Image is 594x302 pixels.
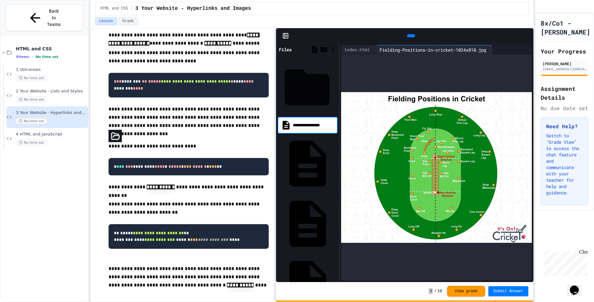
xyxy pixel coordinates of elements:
button: Grade [118,17,138,25]
span: / [434,289,437,294]
span: HTML and CSS [101,6,128,11]
button: View grade [447,286,485,297]
img: Z [341,92,532,242]
div: [PERSON_NAME] [543,61,586,66]
span: 3 Your Website - Hyperlinks and Images [16,110,87,116]
div: index.html [341,46,373,53]
span: No time set [16,75,47,81]
div: Chat with us now!Close [3,3,44,40]
iframe: chat widget [541,249,588,276]
span: 4 HTML and JavaScript [16,132,87,137]
h1: 8x/Co1 - [PERSON_NAME] [541,19,590,36]
button: Lesson [95,17,117,25]
span: • [32,54,33,59]
div: Fielding-Positions-in-cricket-1024x810.jpg [376,47,489,53]
span: Submit Answer [493,289,523,294]
span: 10 [438,289,442,294]
span: / [130,6,133,11]
span: HTML and CSS [16,46,87,52]
div: Files [279,46,292,53]
span: 3 Your Website - Hyperlinks and Images [135,5,251,12]
div: index.html [341,45,376,54]
div: [EMAIL_ADDRESS][DOMAIN_NAME] [543,67,586,72]
button: Back to Teams [6,4,83,31]
span: Back to Teams [46,8,61,28]
div: Fielding-Positions-in-cricket-1024x810.jpg [376,45,493,54]
span: 1 Volcanoes [16,67,87,72]
iframe: chat widget [567,277,588,296]
h2: Assignment Details [541,84,588,102]
span: No time set [16,97,47,103]
div: No due date set [541,104,588,112]
p: Switch to "Grade View" to access the chat feature and communicate with your teacher for help and ... [546,133,583,196]
span: 2 Your Website - Lists and Styles [16,89,87,94]
h2: Your Progress [541,47,588,56]
span: 4 items [16,55,29,59]
span: 3 [428,288,433,294]
h3: Need Help? [546,123,583,130]
span: No time set [16,140,47,146]
span: No time set [36,55,58,59]
button: Submit Answer [488,286,528,296]
span: No time set [16,118,47,124]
